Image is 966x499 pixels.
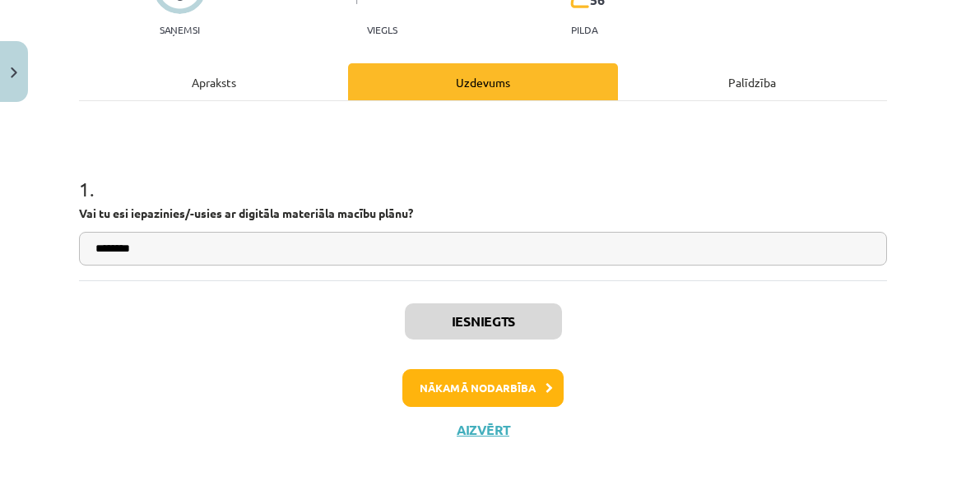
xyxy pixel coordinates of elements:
[348,63,617,100] div: Uzdevums
[11,67,17,78] img: icon-close-lesson-0947bae3869378f0d4975bcd49f059093ad1ed9edebbc8119c70593378902aed.svg
[367,24,397,35] p: Viegls
[405,303,562,340] button: Iesniegts
[79,206,413,220] strong: Vai tu esi iepazinies/-usies ar digitāla materiāla macību plānu?
[153,24,207,35] p: Saņemsi
[402,369,564,407] button: Nākamā nodarbība
[79,149,887,200] h1: 1 .
[79,63,348,100] div: Apraksts
[452,422,514,438] button: Aizvērt
[618,63,887,100] div: Palīdzība
[571,24,597,35] p: pilda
